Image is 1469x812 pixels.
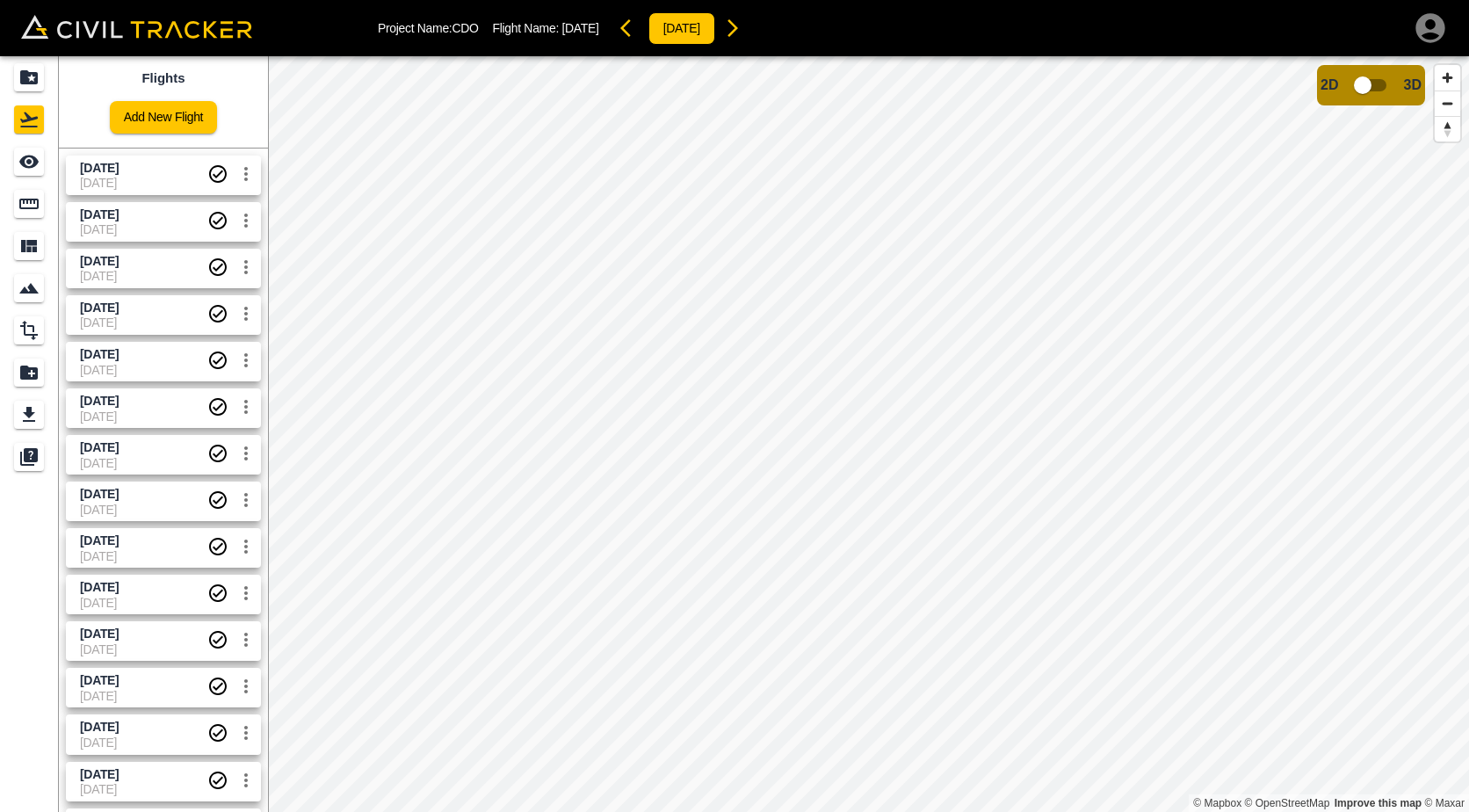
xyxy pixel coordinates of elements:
[1435,65,1460,91] button: Zoom in
[21,15,252,39] img: Civil Tracker
[1245,797,1330,809] a: OpenStreetMap
[1193,797,1241,809] a: Mapbox
[1435,91,1460,116] button: Zoom out
[648,12,715,45] button: [DATE]
[562,21,599,35] span: [DATE]
[1335,797,1422,809] a: Map feedback
[268,56,1469,812] canvas: Map
[1321,77,1338,93] span: 2D
[1424,797,1465,809] a: Maxar
[1404,77,1422,93] span: 3D
[378,21,479,35] p: Project Name: CDO
[1435,116,1460,141] button: Reset bearing to north
[493,21,599,35] p: Flight Name:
